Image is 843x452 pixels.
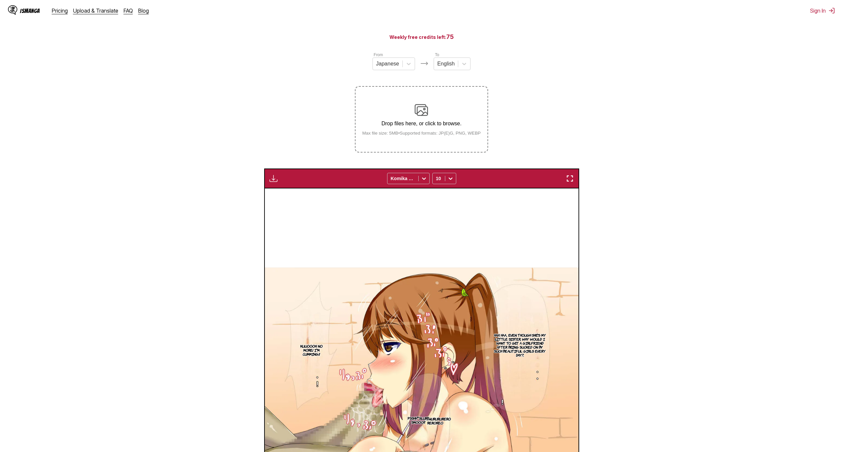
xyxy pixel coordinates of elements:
label: From [374,53,383,57]
img: Enter fullscreen [566,174,574,182]
label: To [435,53,439,57]
h3: Weekly free credits left: [16,33,827,41]
img: Languages icon [420,59,428,67]
p: Drop files here, or click to browse. [357,121,486,127]
div: IsManga [20,8,40,14]
p: Psshh.*Slurp smooch." [406,415,431,425]
a: Pricing [52,7,68,14]
img: Sign out [828,7,835,14]
a: Upload & Translate [73,7,118,14]
button: Sign In [810,7,835,14]
img: IsManga Logo [8,5,17,15]
p: Hah. Haa.. Even though she's my little sister, why would I want to get a girlfriend after being s... [492,332,548,358]
a: IsManga LogoIsManga [8,5,52,16]
img: Download translated images [269,174,277,182]
small: Max file size: 5MB • Supported formats: JP(E)G, PNG, WEBP [357,131,486,136]
a: Blog [138,7,149,14]
p: Nuronurururero reroreo [419,415,452,426]
a: FAQ [124,7,133,14]
span: 75 [446,33,454,40]
p: Kuuoooh. No more! I'm cumming!! [297,343,325,357]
